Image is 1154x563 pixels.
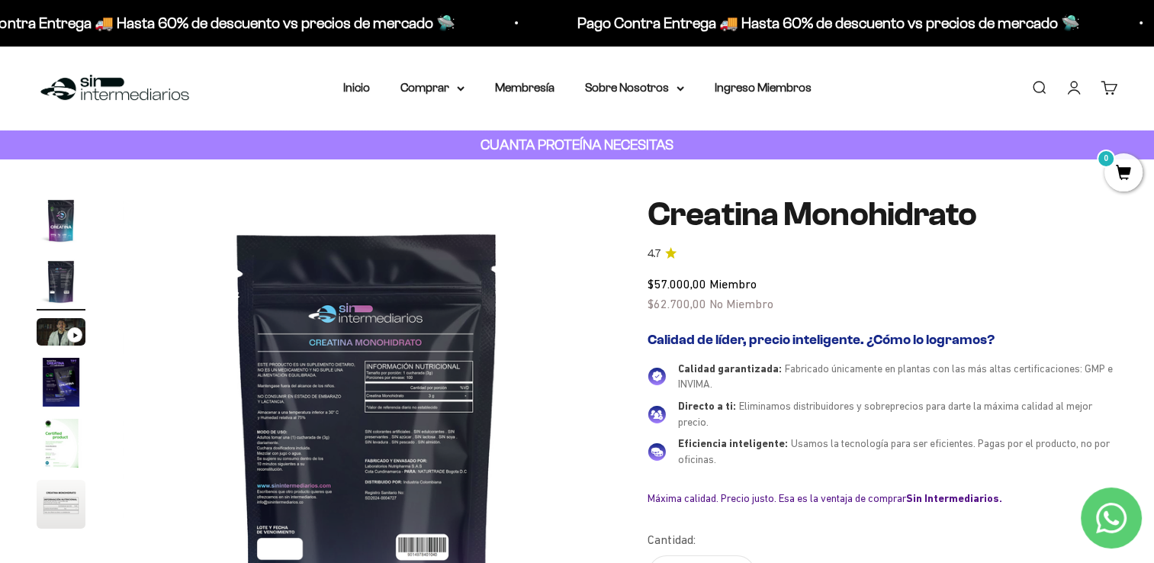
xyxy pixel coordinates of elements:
[249,263,316,289] button: Enviar
[678,437,1110,465] span: Usamos la tecnología para ser eficientes. Pagas por el producto, no por oficinas.
[18,168,316,195] div: Certificaciones de calidad
[1097,150,1115,168] mark: 0
[678,400,736,412] span: Directo a ti:
[648,332,1117,349] h2: Calidad de líder, precio inteligente. ¿Cómo lo logramos?
[18,198,316,225] div: Comparativa con otros productos similares
[678,437,788,449] span: Eficiencia inteligente:
[678,362,782,375] span: Calidad garantizada:
[648,297,706,310] span: $62.700,00
[18,107,316,134] div: Detalles sobre ingredientes "limpios"
[18,24,316,94] p: Para decidirte a comprar este suplemento, ¿qué información específica sobre su pureza, origen o c...
[1104,166,1143,182] a: 0
[481,137,673,153] strong: CUANTA PROTEÍNA NECESITAS
[37,358,85,411] button: Ir al artículo 4
[37,480,85,529] img: Creatina Monohidrato
[37,196,85,245] img: Creatina Monohidrato
[37,358,85,407] img: Creatina Monohidrato
[648,277,706,291] span: $57.000,00
[709,277,757,291] span: Miembro
[648,491,1117,505] div: Máxima calidad. Precio justo. Esa es la ventaja de comprar
[37,196,85,249] button: Ir al artículo 1
[37,480,85,533] button: Ir al artículo 6
[678,362,1113,391] span: Fabricado únicamente en plantas con las más altas certificaciones: GMP e INVIMA.
[648,367,666,385] img: Calidad garantizada
[250,263,314,289] span: Enviar
[648,442,666,461] img: Eficiencia inteligente
[648,530,696,550] label: Cantidad:
[495,81,554,94] a: Membresía
[648,405,666,423] img: Directo a ti
[37,257,85,310] button: Ir al artículo 2
[18,137,316,164] div: País de origen de ingredientes
[648,246,1117,262] a: 4.74.7 de 5.0 estrellas
[400,78,464,98] summary: Comprar
[648,196,1117,233] h1: Creatina Monohidrato
[37,419,85,472] button: Ir al artículo 5
[343,81,370,94] a: Inicio
[37,419,85,468] img: Creatina Monohidrato
[648,246,661,262] span: 4.7
[715,81,812,94] a: Ingreso Miembros
[678,400,1092,428] span: Eliminamos distribuidores y sobreprecios para darte la máxima calidad al mejor precio.
[37,257,85,306] img: Creatina Monohidrato
[709,297,773,310] span: No Miembro
[576,11,1078,35] p: Pago Contra Entrega 🚚 Hasta 60% de descuento vs precios de mercado 🛸
[37,318,85,350] button: Ir al artículo 3
[50,230,314,255] input: Otra (por favor especifica)
[906,492,1002,504] b: Sin Intermediarios.
[585,78,684,98] summary: Sobre Nosotros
